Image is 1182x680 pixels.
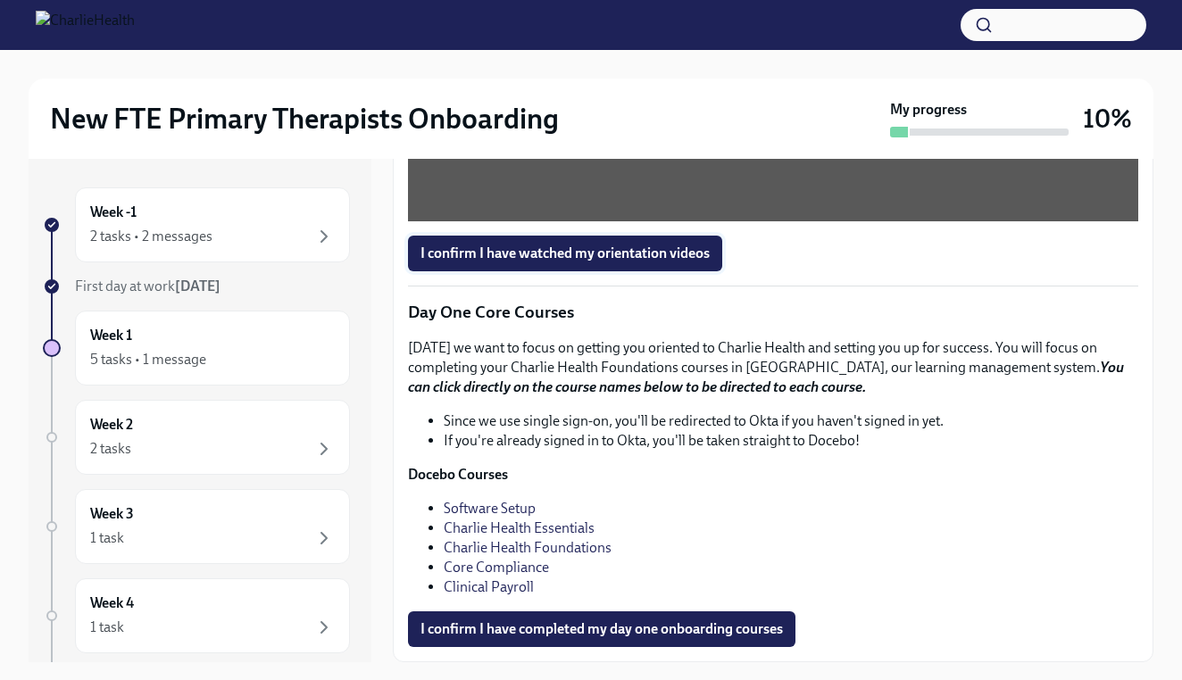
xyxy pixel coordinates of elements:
div: 1 task [90,618,124,637]
h3: 10% [1083,103,1132,135]
strong: [DATE] [175,278,221,294]
div: 2 tasks • 2 messages [90,227,212,246]
h6: Week 4 [90,593,134,613]
span: First day at work [75,278,221,294]
div: 1 task [90,528,124,548]
a: Week -12 tasks • 2 messages [43,187,350,262]
a: Week 22 tasks [43,400,350,475]
a: Week 41 task [43,578,350,653]
p: [DATE] we want to focus on getting you oriented to Charlie Health and setting you up for success.... [408,338,1138,397]
h6: Week 2 [90,415,133,435]
a: Week 31 task [43,489,350,564]
h6: Week 1 [90,326,132,345]
button: I confirm I have completed my day one onboarding courses [408,611,795,647]
a: Charlie Health Foundations [444,539,612,556]
strong: You can click directly on the course names below to be directed to each course. [408,359,1124,395]
img: CharlieHealth [36,11,135,39]
a: Week 15 tasks • 1 message [43,311,350,386]
div: 2 tasks [90,439,131,459]
div: 5 tasks • 1 message [90,350,206,369]
li: If you're already signed in to Okta, you'll be taken straight to Docebo! [444,431,1138,451]
a: Clinical Payroll [444,578,534,595]
button: I confirm I have watched my orientation videos [408,236,722,271]
p: Day One Core Courses [408,301,1138,324]
span: I confirm I have watched my orientation videos [420,245,710,262]
li: Since we use single sign-on, you'll be redirected to Okta if you haven't signed in yet. [444,411,1138,431]
a: Core Compliance [444,559,549,576]
h6: Week -1 [90,203,137,222]
h2: New FTE Primary Therapists Onboarding [50,101,559,137]
strong: My progress [890,100,967,120]
a: Software Setup [444,500,536,517]
span: I confirm I have completed my day one onboarding courses [420,620,783,638]
strong: Docebo Courses [408,466,508,483]
a: First day at work[DATE] [43,277,350,296]
h6: Week 3 [90,504,134,524]
a: Charlie Health Essentials [444,519,595,536]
